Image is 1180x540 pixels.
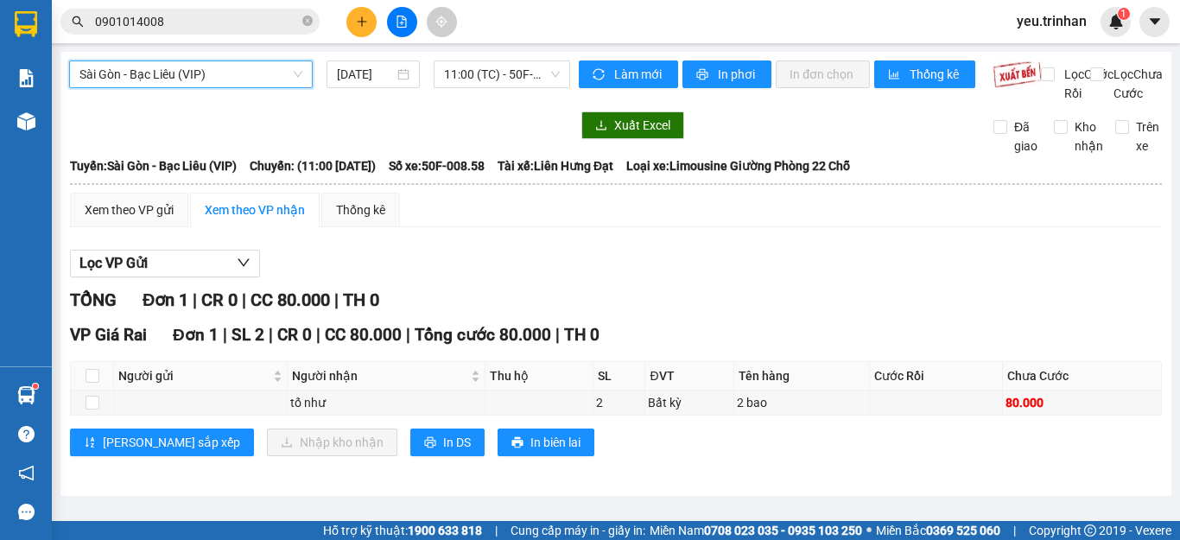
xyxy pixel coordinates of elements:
span: Miền Nam [650,521,862,540]
span: search [72,16,84,28]
span: copyright [1084,524,1096,537]
button: printerIn biên lai [498,429,594,456]
span: [PERSON_NAME] sắp xếp [103,433,240,452]
span: Thống kê [910,65,961,84]
button: printerIn phơi [682,60,771,88]
span: question-circle [18,426,35,442]
span: | [193,289,197,310]
span: TỔNG [70,289,117,310]
th: Tên hàng [734,362,870,391]
span: Cung cấp máy in - giấy in: [511,521,645,540]
span: Lọc VP Gửi [79,252,148,274]
strong: 1900 633 818 [408,524,482,537]
span: 11:00 (TC) - 50F-008.58 [444,61,560,87]
button: downloadNhập kho nhận [267,429,397,456]
span: | [495,521,498,540]
button: In đơn chọn [776,60,870,88]
button: aim [427,7,457,37]
span: VP Giá Rai [70,325,147,345]
span: | [555,325,560,345]
span: Hỗ trợ kỹ thuật: [323,521,482,540]
span: Làm mới [614,65,664,84]
span: Lọc Chưa Cước [1107,65,1165,103]
span: In phơi [718,65,758,84]
span: CC 80.000 [325,325,402,345]
button: bar-chartThống kê [874,60,975,88]
button: plus [346,7,377,37]
span: SL 2 [232,325,264,345]
span: Đã giao [1007,118,1044,156]
span: Chuyến: (11:00 [DATE]) [250,156,376,175]
img: solution-icon [17,69,35,87]
span: In biên lai [530,433,580,452]
img: warehouse-icon [17,112,35,130]
strong: 0708 023 035 - 0935 103 250 [704,524,862,537]
span: message [18,504,35,520]
img: warehouse-icon [17,386,35,404]
span: Trên xe [1129,118,1166,156]
span: printer [696,68,711,82]
th: ĐVT [645,362,734,391]
span: Người gửi [118,366,270,385]
sup: 1 [33,384,38,389]
span: Số xe: 50F-008.58 [389,156,485,175]
span: | [406,325,410,345]
sup: 1 [1118,8,1130,20]
span: TH 0 [343,289,379,310]
span: Xuất Excel [614,116,670,135]
img: logo-vxr [15,11,37,37]
span: | [223,325,227,345]
strong: 0369 525 060 [926,524,1000,537]
button: downloadXuất Excel [581,111,684,139]
span: Sài Gòn - Bạc Liêu (VIP) [79,61,302,87]
span: | [334,289,339,310]
span: notification [18,465,35,481]
span: aim [435,16,447,28]
span: Lọc Cước Rồi [1057,65,1116,103]
button: syncLàm mới [579,60,678,88]
span: 1 [1120,8,1126,20]
div: Bất kỳ [648,393,731,412]
span: file-add [396,16,408,28]
span: download [595,119,607,133]
span: printer [511,436,523,450]
th: Thu hộ [485,362,593,391]
span: bar-chart [888,68,903,82]
span: | [316,325,320,345]
button: file-add [387,7,417,37]
span: TH 0 [564,325,600,345]
span: CR 0 [277,325,312,345]
button: sort-ascending[PERSON_NAME] sắp xếp [70,429,254,456]
span: sync [593,68,607,82]
img: 9k= [993,60,1042,88]
span: ⚪️ [866,527,872,534]
span: Miền Bắc [876,521,1000,540]
div: 2 [596,393,642,412]
span: | [269,325,273,345]
div: Xem theo VP nhận [205,200,305,219]
span: Người nhận [292,366,466,385]
img: icon-new-feature [1108,14,1124,29]
span: Tài xế: Liên Hưng Đạt [498,156,613,175]
b: Tuyến: Sài Gòn - Bạc Liêu (VIP) [70,159,237,173]
div: Thống kê [336,200,385,219]
span: Loại xe: Limousine Giường Phòng 22 Chỗ [626,156,850,175]
span: down [237,256,251,270]
span: | [1013,521,1016,540]
span: Kho nhận [1068,118,1110,156]
span: printer [424,436,436,450]
button: printerIn DS [410,429,485,456]
div: 80.000 [1006,393,1158,412]
span: close-circle [302,14,313,30]
th: Chưa Cước [1003,362,1162,391]
span: Đơn 1 [143,289,188,310]
span: In DS [443,433,471,452]
th: SL [593,362,645,391]
div: Xem theo VP gửi [85,200,174,219]
span: plus [356,16,368,28]
span: Tổng cước 80.000 [415,325,551,345]
span: sort-ascending [84,436,96,450]
span: | [242,289,246,310]
span: caret-down [1147,14,1163,29]
input: Tìm tên, số ĐT hoặc mã đơn [95,12,299,31]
